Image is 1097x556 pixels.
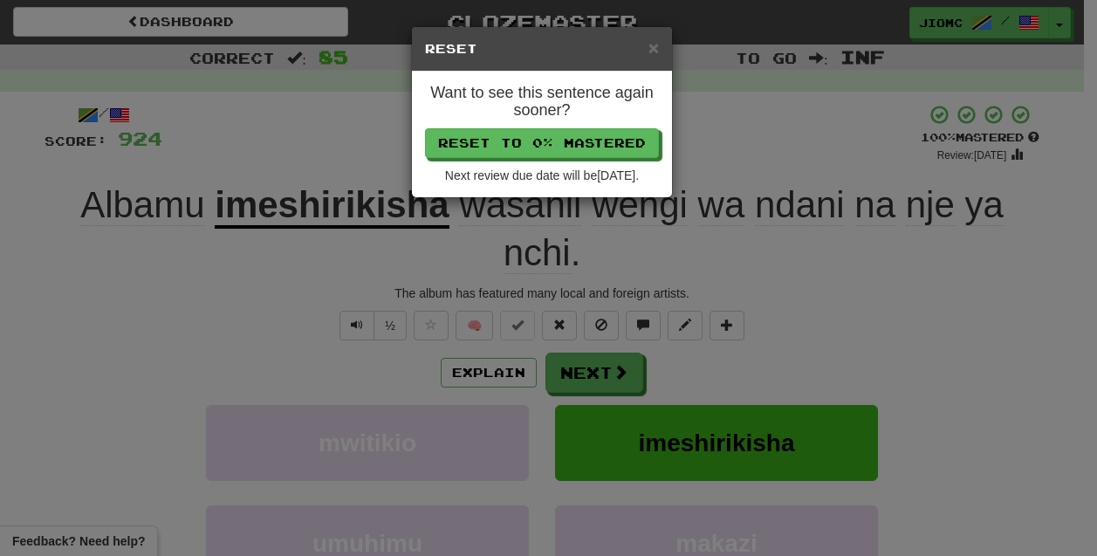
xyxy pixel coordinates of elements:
[648,38,659,57] button: Close
[425,85,659,120] h4: Want to see this sentence again sooner?
[425,128,659,158] button: Reset to 0% Mastered
[425,40,659,58] h5: Reset
[425,167,659,184] div: Next review due date will be [DATE] .
[648,38,659,58] span: ×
